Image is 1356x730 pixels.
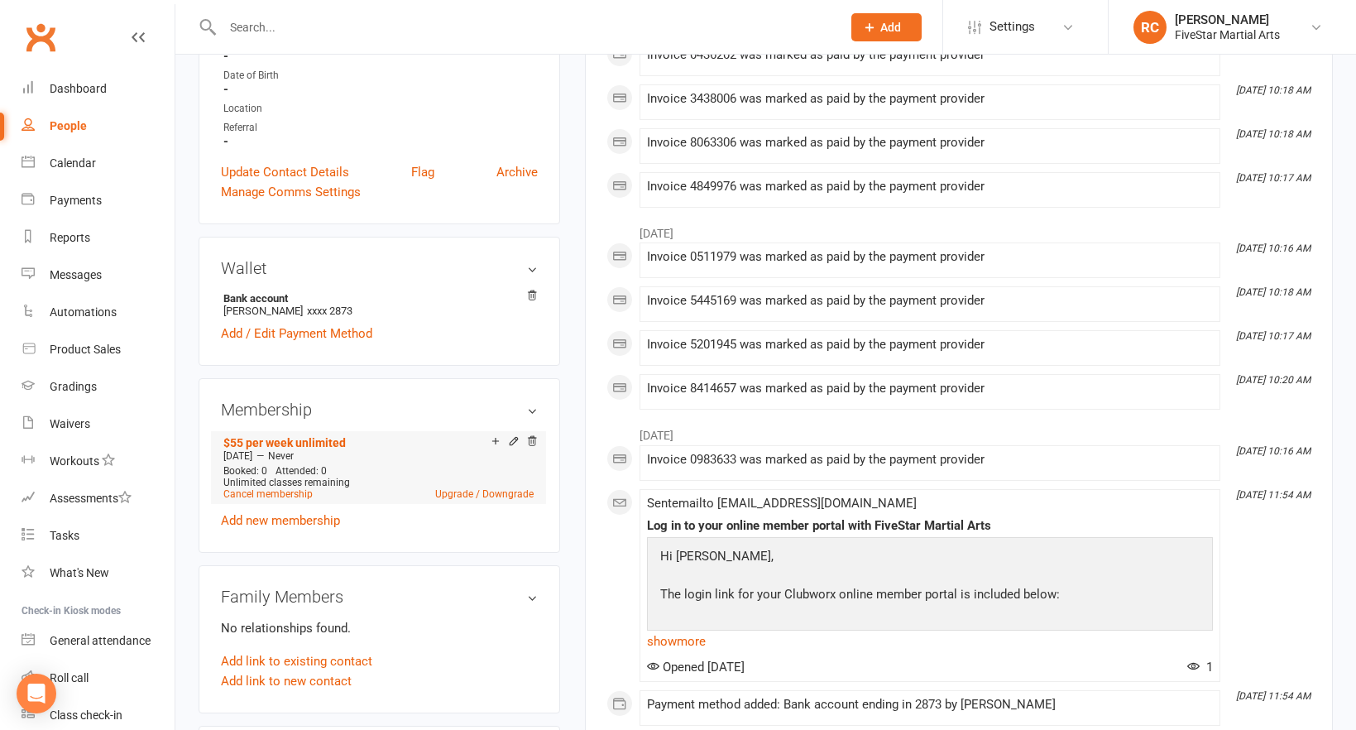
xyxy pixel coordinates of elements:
[22,182,175,219] a: Payments
[647,630,1213,653] a: show more
[656,584,1204,608] p: The login link for your Clubworx online member portal is included below:
[647,660,745,675] span: Opened [DATE]
[50,343,121,356] div: Product Sales
[50,529,79,542] div: Tasks
[17,674,56,713] div: Open Intercom Messenger
[221,162,349,182] a: Update Contact Details
[50,194,102,207] div: Payments
[223,488,313,500] a: Cancel membership
[223,477,350,488] span: Unlimited classes remaining
[219,449,538,463] div: —
[989,8,1035,46] span: Settings
[1236,128,1310,140] i: [DATE] 10:18 AM
[647,92,1213,106] div: Invoice 3438006 was marked as paid by the payment provider
[880,21,901,34] span: Add
[276,465,327,477] span: Attended: 0
[1236,374,1310,386] i: [DATE] 10:20 AM
[50,231,90,244] div: Reports
[50,156,96,170] div: Calendar
[223,101,538,117] div: Location
[221,588,538,606] h3: Family Members
[22,257,175,294] a: Messages
[1236,172,1310,184] i: [DATE] 10:17 AM
[411,162,434,182] a: Flag
[221,401,538,419] h3: Membership
[50,454,99,468] div: Workouts
[223,134,538,149] strong: -
[221,182,361,202] a: Manage Comms Settings
[22,555,175,592] a: What's New
[1187,660,1213,675] span: 1
[1175,12,1280,27] div: [PERSON_NAME]
[1133,11,1167,44] div: RC
[221,290,538,319] li: [PERSON_NAME]
[50,671,89,684] div: Roll call
[606,216,1311,243] li: [DATE]
[221,259,538,277] h3: Wallet
[22,70,175,108] a: Dashboard
[647,180,1213,194] div: Invoice 4849976 was marked as paid by the payment provider
[851,13,922,41] button: Add
[647,382,1213,396] div: Invoice 8414657 was marked as paid by the payment provider
[22,480,175,517] a: Assessments
[221,671,352,691] a: Add link to new contact
[223,450,252,462] span: [DATE]
[1236,445,1310,457] i: [DATE] 10:16 AM
[50,305,117,319] div: Automations
[22,406,175,443] a: Waivers
[50,119,87,132] div: People
[1236,84,1310,96] i: [DATE] 10:18 AM
[223,82,538,97] strong: -
[496,162,538,182] a: Archive
[22,443,175,480] a: Workouts
[647,294,1213,308] div: Invoice 5445169 was marked as paid by the payment provider
[647,519,1213,533] div: Log in to your online member portal with FiveStar Martial Arts
[1236,286,1310,298] i: [DATE] 10:18 AM
[221,324,372,343] a: Add / Edit Payment Method
[22,660,175,697] a: Roll call
[435,488,534,500] a: Upgrade / Downgrade
[22,517,175,555] a: Tasks
[50,82,107,95] div: Dashboard
[223,465,267,477] span: Booked: 0
[20,17,61,58] a: Clubworx
[50,492,132,505] div: Assessments
[1236,243,1310,254] i: [DATE] 10:16 AM
[647,453,1213,467] div: Invoice 0983633 was marked as paid by the payment provider
[50,566,109,579] div: What's New
[22,622,175,660] a: General attendance kiosk mode
[50,634,151,647] div: General attendance
[647,698,1213,712] div: Payment method added: Bank account ending in 2873 by [PERSON_NAME]
[50,708,122,722] div: Class check-in
[22,108,175,145] a: People
[307,305,352,317] span: xxxx 2873
[22,368,175,406] a: Gradings
[221,651,372,671] a: Add link to existing contact
[221,618,538,638] p: No relationships found.
[1175,27,1280,42] div: FiveStar Martial Arts
[268,450,294,462] span: Never
[647,338,1213,352] div: Invoice 5201945 was marked as paid by the payment provider
[22,219,175,257] a: Reports
[647,496,917,511] span: Sent email to [EMAIL_ADDRESS][DOMAIN_NAME]
[1236,330,1310,342] i: [DATE] 10:17 AM
[1236,489,1310,501] i: [DATE] 11:54 AM
[1236,690,1310,702] i: [DATE] 11:54 AM
[223,436,346,449] a: $55 per week unlimited
[221,513,340,528] a: Add new membership
[50,380,97,393] div: Gradings
[50,268,102,281] div: Messages
[647,136,1213,150] div: Invoice 8063306 was marked as paid by the payment provider
[647,250,1213,264] div: Invoice 0511979 was marked as paid by the payment provider
[647,48,1213,62] div: Invoice 0436202 was marked as paid by the payment provider
[50,417,90,430] div: Waivers
[223,120,538,136] div: Referral
[22,331,175,368] a: Product Sales
[223,292,529,305] strong: Bank account
[22,145,175,182] a: Calendar
[606,418,1311,444] li: [DATE]
[656,546,1204,570] p: Hi [PERSON_NAME],
[22,294,175,331] a: Automations
[223,68,538,84] div: Date of Birth
[218,16,830,39] input: Search...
